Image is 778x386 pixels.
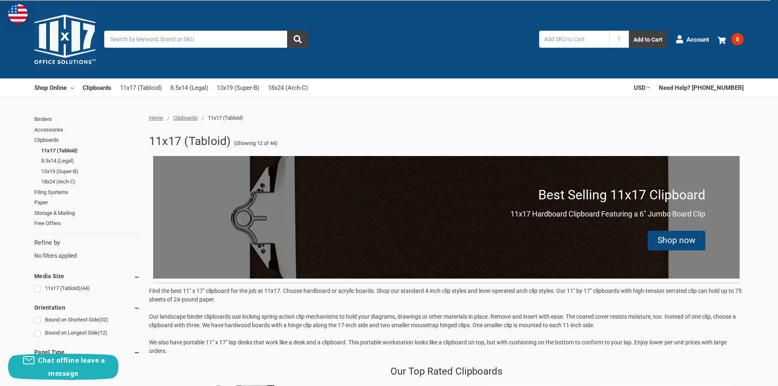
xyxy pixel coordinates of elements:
p: Our Top Rated Clipboards [390,364,502,379]
a: Account [675,29,709,50]
a: Need Help? [PHONE_NUMBER] [659,78,744,96]
a: Accessories [34,125,140,135]
input: Add SKU to Cart [539,31,609,48]
span: (Showing 12 of 44) [234,139,278,147]
a: Paper [34,197,140,208]
p: Best Selling 11x17 Clipboard [538,185,705,205]
a: Filing Systems [34,187,140,198]
button: Add to Cart [629,31,667,48]
a: Clipboards [82,78,111,96]
a: Binders [34,114,140,125]
span: Find the best 11" x 17" clipboard for the job at 11x17. Choose hardboard or acrylic boards. Shop ... [149,288,742,303]
h1: 11x17 (Tabloid) [149,131,231,152]
a: Bound on Longest Side [34,328,140,339]
a: Shop Online [34,78,74,96]
a: 8.5x14 (Legal) [41,156,140,166]
a: 13x19 (Super-B) [217,79,259,97]
span: (12) [98,330,107,336]
span: (32) [99,317,108,323]
a: Home [149,115,163,121]
span: We also have portable 11" x 17" lap desks that work like a desk and a clipboard. This portable wo... [149,339,727,354]
a: Free Offers [34,218,140,229]
img: 11x17.com [34,9,96,70]
span: 0 [731,33,744,45]
div: Shop now [648,231,705,250]
input: Search by keyword, brand or SKU [104,31,308,48]
h5: Orientation [34,303,140,312]
span: (8) [69,374,76,380]
a: 0 [718,29,744,50]
span: (44) [80,285,90,291]
a: 18x24 (Arch-C) [268,79,308,97]
a: Bound on Shortest Side [34,315,140,326]
a: 8.5x14 (Legal) [170,79,208,97]
a: 11x17 (Tabloid) [34,283,140,294]
div: Shop now [658,234,696,247]
span: 11x17 (Tabloid) [208,115,243,121]
a: 11x17 (Tabloid) [120,79,162,97]
p: 11x17 Hardboard Clipboard Featuring a 6" Jumbo Board Clip [510,208,705,219]
a: 18x24 (Arch-C) [41,176,140,187]
div: No filters applied [34,238,140,260]
a: Clipboards [34,135,140,145]
img: duty and tax information for United States [8,4,28,24]
h5: Refine by [34,238,140,248]
a: 13x19 (Super-B) [41,166,140,177]
h5: Media Size [34,271,140,281]
span: Account [687,35,709,44]
a: USD [634,78,650,96]
a: Storage & Mailing [34,208,140,219]
h5: Panel Type [34,347,140,357]
a: 11x17 (Tabloid) [41,145,140,156]
span: Our landscape binder clipboards use locking spring-action clip mechanisms to hold your diagrams, ... [149,313,736,328]
a: Clipboards [173,115,198,121]
button: Chat offline leave a message [8,354,118,380]
span: Chat offline leave a message [38,356,105,378]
